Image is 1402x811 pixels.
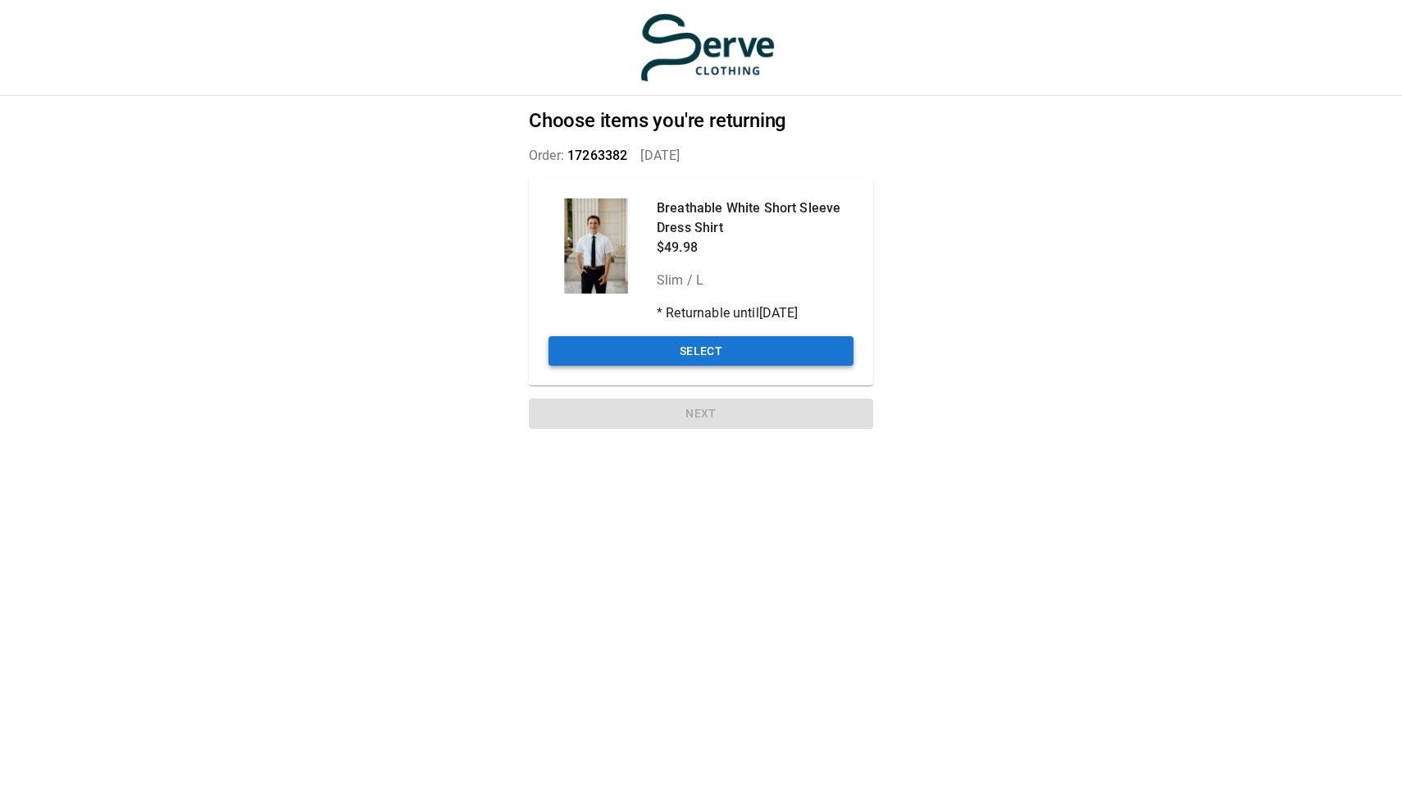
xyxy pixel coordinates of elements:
span: 17263382 [567,148,627,163]
p: Breathable White Short Sleeve Dress Shirt [657,198,853,238]
p: * Returnable until [DATE] [657,303,853,323]
img: serve-clothing.myshopify.com-3331c13f-55ad-48ba-bef5-e23db2fa8125 [640,12,776,83]
div: Breathable White Short Sleeve Dress Shirt - Serve Clothing [549,198,644,294]
p: Slim / L [657,271,853,290]
button: Select [549,336,853,367]
p: $49.98 [657,238,853,257]
h2: Choose items you're returning [529,109,873,133]
p: Order: [DATE] [529,146,873,166]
